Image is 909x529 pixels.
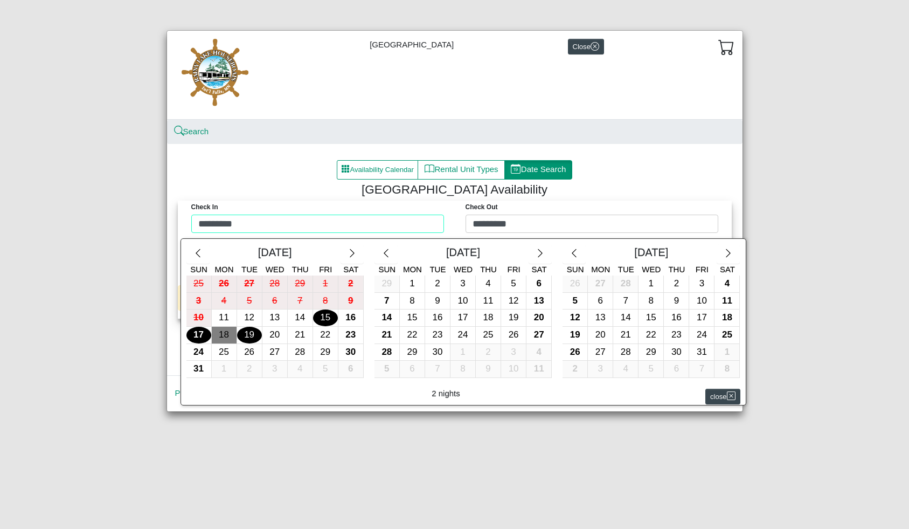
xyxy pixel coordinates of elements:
[262,293,288,310] button: 6
[374,293,399,310] div: 7
[664,327,689,343] div: 23
[186,344,211,361] div: 24
[313,344,338,361] button: 29
[425,327,450,343] div: 23
[262,293,287,310] div: 6
[714,327,739,343] div: 25
[262,327,287,343] div: 20
[288,276,313,292] div: 29
[288,327,313,343] div: 21
[501,327,526,344] button: 26
[714,276,740,293] button: 4
[613,361,638,377] div: 4
[639,310,664,327] button: 15
[374,276,399,292] div: 29
[319,265,332,274] span: Fri
[588,276,613,292] div: 27
[664,276,689,293] button: 2
[639,293,664,310] button: 8
[450,361,476,378] button: 8
[689,361,714,378] button: 7
[313,327,338,343] div: 22
[526,276,551,292] div: 6
[613,327,639,344] button: 21
[288,293,313,310] button: 7
[501,344,526,361] div: 3
[532,265,547,274] span: Sat
[400,310,425,327] button: 15
[588,344,613,361] div: 27
[689,327,714,344] button: 24
[338,327,364,344] button: 23
[212,361,237,377] div: 1
[338,361,364,378] button: 6
[186,276,211,292] div: 25
[343,265,358,274] span: Sat
[400,361,425,378] button: 6
[186,276,212,293] button: 25
[664,276,689,292] div: 2
[450,310,475,326] div: 17
[186,327,211,343] div: 17
[262,344,287,361] div: 27
[374,244,398,264] button: chevron left
[381,248,391,258] svg: chevron left
[210,244,341,264] div: [DATE]
[696,265,709,274] span: Fri
[241,265,258,274] span: Tue
[588,361,613,377] div: 3
[501,327,526,343] div: 26
[563,293,588,310] button: 5
[313,327,338,344] button: 22
[689,344,714,361] div: 31
[338,327,363,343] div: 23
[374,310,400,327] button: 14
[501,361,526,377] div: 10
[689,361,714,377] div: 7
[237,276,262,292] div: 27
[425,327,450,344] button: 23
[689,276,714,292] div: 3
[639,361,664,378] button: 5
[664,344,689,361] div: 30
[714,344,740,361] button: 1
[450,276,476,293] button: 3
[639,276,664,293] button: 1
[613,293,639,310] button: 7
[400,344,425,361] button: 29
[425,361,450,378] button: 7
[288,310,313,326] div: 14
[237,361,262,377] div: 2
[639,327,664,344] button: 22
[450,361,475,377] div: 8
[425,276,450,293] button: 2
[480,265,497,274] span: Thu
[563,344,587,361] div: 26
[723,248,733,258] svg: chevron right
[613,310,638,326] div: 14
[613,344,639,361] button: 28
[190,265,207,274] span: Sun
[476,361,501,377] div: 9
[400,361,425,377] div: 6
[288,361,313,378] button: 4
[664,293,689,310] button: 9
[262,310,288,327] button: 13
[212,310,237,327] button: 11
[613,310,639,327] button: 14
[526,310,552,327] button: 20
[212,293,237,310] div: 4
[262,361,287,377] div: 3
[237,361,262,378] button: 2
[476,310,501,327] button: 18
[563,327,587,343] div: 19
[425,361,450,377] div: 7
[563,244,586,264] button: chevron left
[476,344,501,361] button: 2
[450,276,475,292] div: 3
[237,344,262,361] div: 26
[400,293,425,310] button: 8
[313,344,338,361] div: 29
[237,310,262,326] div: 12
[689,327,714,343] div: 24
